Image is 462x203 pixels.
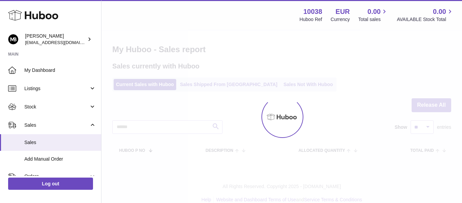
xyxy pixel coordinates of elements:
span: Sales [24,139,96,146]
a: Log out [8,178,93,190]
a: 0.00 AVAILABLE Stock Total [397,7,454,23]
div: Huboo Ref [300,16,322,23]
div: [PERSON_NAME] [25,33,86,46]
strong: 10038 [303,7,322,16]
span: Add Manual Order [24,156,96,162]
span: Stock [24,104,89,110]
span: Listings [24,85,89,92]
span: Total sales [358,16,388,23]
span: AVAILABLE Stock Total [397,16,454,23]
img: hi@margotbardot.com [8,34,18,44]
span: 0.00 [368,7,381,16]
div: Currency [331,16,350,23]
span: Orders [24,173,89,180]
strong: EUR [336,7,350,16]
span: 0.00 [433,7,446,16]
a: 0.00 Total sales [358,7,388,23]
span: [EMAIL_ADDRESS][DOMAIN_NAME] [25,40,99,45]
span: My Dashboard [24,67,96,74]
span: Sales [24,122,89,128]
